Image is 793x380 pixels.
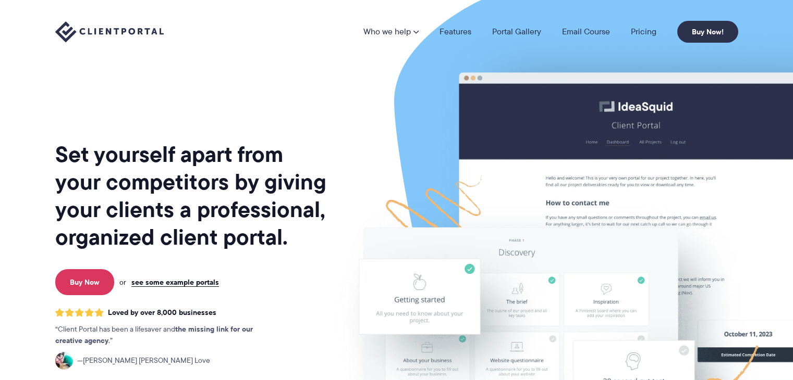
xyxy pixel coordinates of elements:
a: see some example portals [131,277,219,287]
a: Features [440,28,471,36]
strong: the missing link for our creative agency [55,323,253,346]
a: Pricing [631,28,656,36]
a: Who we help [363,28,419,36]
a: Buy Now [55,269,114,295]
a: Portal Gallery [492,28,541,36]
a: Email Course [562,28,610,36]
a: Buy Now! [677,21,738,43]
span: Loved by over 8,000 businesses [108,308,216,317]
h1: Set yourself apart from your competitors by giving your clients a professional, organized client ... [55,141,328,251]
p: Client Portal has been a lifesaver and . [55,324,274,347]
span: or [119,277,126,287]
span: [PERSON_NAME] [PERSON_NAME] Love [77,355,210,366]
